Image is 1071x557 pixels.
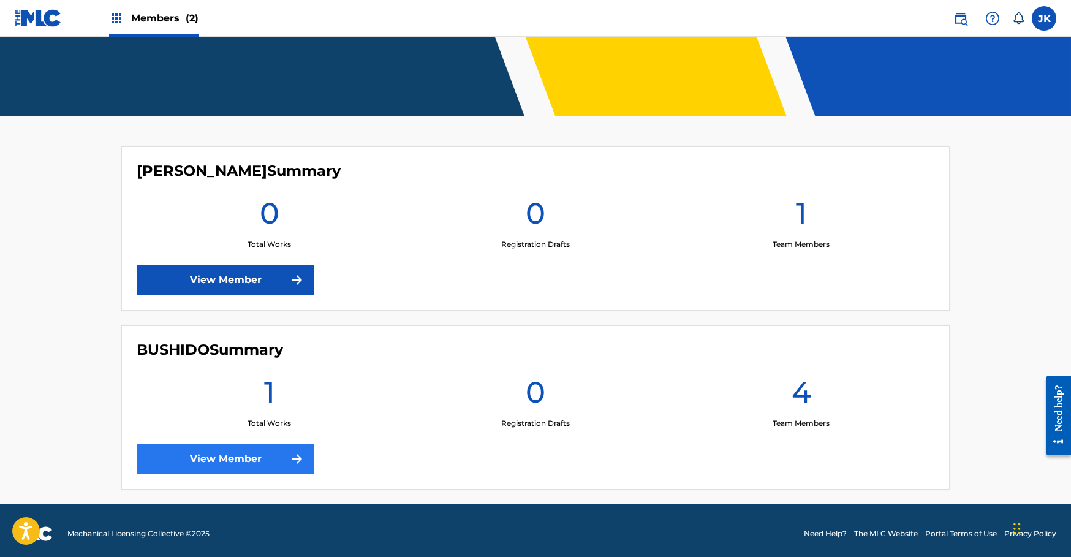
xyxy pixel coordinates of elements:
[773,418,830,429] p: Team Members
[264,374,275,418] h1: 1
[290,273,305,287] img: f7272a7cc735f4ea7f67.svg
[925,528,997,539] a: Portal Terms of Use
[792,374,811,418] h1: 4
[501,239,570,250] p: Registration Drafts
[1010,498,1071,557] iframe: Chat Widget
[290,452,305,466] img: f7272a7cc735f4ea7f67.svg
[1013,510,1021,547] div: Drag
[131,11,199,25] span: Members
[15,9,62,27] img: MLC Logo
[137,341,283,359] h4: BUSHIDO
[1032,6,1056,31] div: User Menu
[980,6,1005,31] div: Help
[137,162,341,180] h4: BAIRJ SAHAKIAN
[501,418,570,429] p: Registration Drafts
[948,6,973,31] a: Public Search
[1012,12,1024,25] div: Notifications
[67,528,210,539] span: Mechanical Licensing Collective © 2025
[186,12,199,24] span: (2)
[854,528,918,539] a: The MLC Website
[1037,366,1071,465] iframe: Resource Center
[796,195,807,239] h1: 1
[109,11,124,26] img: Top Rightsholders
[248,239,291,250] p: Total Works
[137,444,314,474] a: View Member
[248,418,291,429] p: Total Works
[526,374,545,418] h1: 0
[526,195,545,239] h1: 0
[953,11,968,26] img: search
[137,265,314,295] a: View Member
[260,195,279,239] h1: 0
[985,11,1000,26] img: help
[773,239,830,250] p: Team Members
[1004,528,1056,539] a: Privacy Policy
[804,528,847,539] a: Need Help?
